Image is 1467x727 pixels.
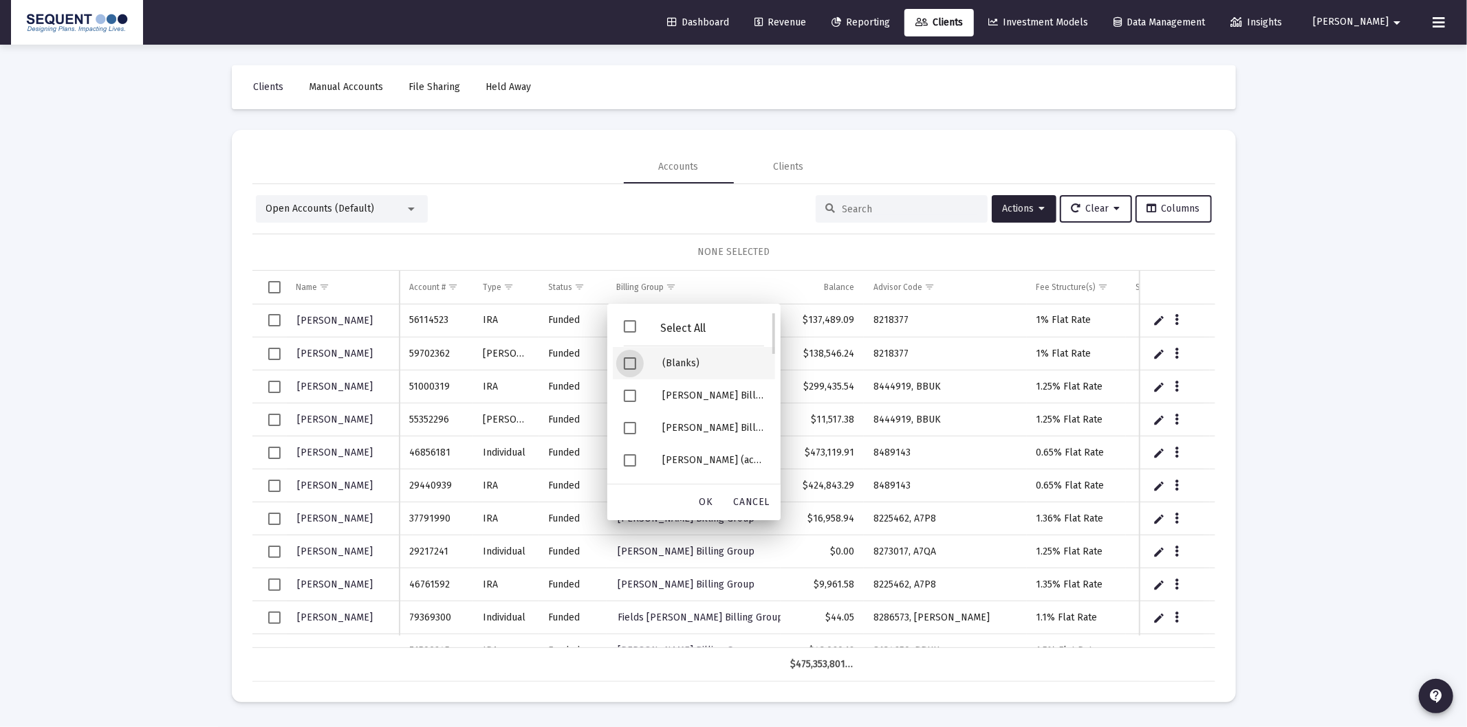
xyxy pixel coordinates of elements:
span: Insights [1230,16,1282,28]
a: [PERSON_NAME] [296,410,375,429]
a: Held Away [475,74,543,101]
td: Column Splitter(s) [1126,271,1210,304]
div: Account # [409,282,446,293]
div: Funded [549,545,598,559]
td: 51000319 [400,370,472,403]
td: 8134650, BBUH [864,634,1026,667]
td: 37791990 [400,502,472,535]
td: $299,435.54 [781,370,864,403]
td: 1.25% Flat Rate [1027,535,1127,568]
span: Investment Models [988,16,1088,28]
span: Columns [1147,203,1200,214]
span: Clients [254,81,284,93]
a: [PERSON_NAME] Billing Group [616,640,756,660]
span: [PERSON_NAME] [298,381,373,392]
span: [PERSON_NAME] Billing Group [618,546,754,557]
td: 8218377 [864,337,1026,370]
td: IRA [473,370,539,403]
td: SmartRisk Conservative Growth [1210,634,1424,667]
a: File Sharing [398,74,472,101]
input: Search [843,203,977,215]
td: Column Type [473,271,539,304]
td: 55352296 [400,403,472,436]
td: 1.25% Flat Rate [1027,370,1127,403]
div: Select row [268,381,281,393]
a: Clients [243,74,295,101]
a: Edit [1153,579,1165,591]
span: Show filter options for column 'Type' [503,282,514,292]
div: Select row [268,314,281,326]
button: Columns [1135,195,1212,223]
td: Scottsdale 70/20/10 Models Rio4/Stock/REIT [1210,568,1424,601]
td: $44.05 [781,601,864,634]
a: Data Management [1102,9,1216,36]
a: Edit [1153,546,1165,558]
td: $473,119.91 [781,436,864,469]
td: $138,546.24 [781,337,864,370]
span: Clients [915,16,963,28]
td: 29440939 [400,469,472,502]
td: 1.35% Flat Rate [1027,568,1127,601]
span: [PERSON_NAME] [298,546,373,557]
span: Show filter options for column 'Name' [320,282,330,292]
td: 1.5% Flat Rate [1027,634,1127,667]
div: Select all [268,281,281,293]
a: Fields [PERSON_NAME] Billing Group [616,607,785,627]
a: [PERSON_NAME] [296,476,375,495]
td: $9,961.58 [781,568,864,601]
td: 56114523 [400,304,472,337]
span: [PERSON_NAME] [298,480,373,491]
div: Funded [549,446,598,460]
a: [PERSON_NAME] [296,344,375,363]
a: [PERSON_NAME] Billing Group [616,541,756,561]
td: Column Billing Group [607,271,781,304]
div: Select All [636,322,730,334]
td: $137,489.09 [781,304,864,337]
div: (Blanks) [651,347,775,379]
span: [PERSON_NAME] [298,414,373,425]
div: Select row [268,447,281,459]
div: OK [684,490,728,515]
span: Show filter options for column 'Status' [575,282,585,292]
div: Funded [549,313,598,327]
div: Select row [268,480,281,492]
span: Held Away [486,81,532,93]
td: $0.00 [781,535,864,568]
span: [PERSON_NAME] [298,315,373,326]
td: 8225462, A7P8 [864,568,1026,601]
a: [PERSON_NAME] [296,607,375,627]
div: Funded [549,380,598,394]
div: $475,353,801.01 [790,658,854,671]
td: Individual [473,436,539,469]
td: 8273017, A7QA [864,535,1026,568]
span: Clear [1072,203,1120,214]
a: [PERSON_NAME] [296,377,375,396]
span: [PERSON_NAME] [1313,16,1389,28]
td: 59702362 [400,337,472,370]
td: 46856181 [400,436,472,469]
td: 8489143 [864,469,1026,502]
div: Clients [774,160,804,174]
span: [PERSON_NAME] [298,447,373,458]
a: Insights [1219,9,1293,36]
mat-icon: contact_support [1428,688,1444,704]
td: Column Name [287,271,400,304]
td: 8489143 [864,436,1026,469]
td: Column Fee Structure(s) [1027,271,1127,304]
div: Splitter(s) [1135,282,1172,293]
a: [PERSON_NAME] [296,443,375,462]
td: Scottsdale 70/20/10 Models Rio4/Stock/REIT [1210,502,1424,535]
div: NONE SELECTED [263,245,1204,259]
div: Select row [268,414,281,426]
span: Open Accounts (Default) [266,203,375,214]
a: Investment Models [977,9,1099,36]
td: IRA [473,502,539,535]
span: [PERSON_NAME] [298,612,373,623]
span: Dashboard [667,16,729,28]
button: Clear [1060,195,1132,223]
span: OK [699,496,713,508]
div: [PERSON_NAME] Billing Group [651,476,775,508]
img: Dashboard [21,9,133,36]
span: Show filter options for column 'Account #' [448,282,458,292]
a: [PERSON_NAME] Billing Group [616,574,756,594]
